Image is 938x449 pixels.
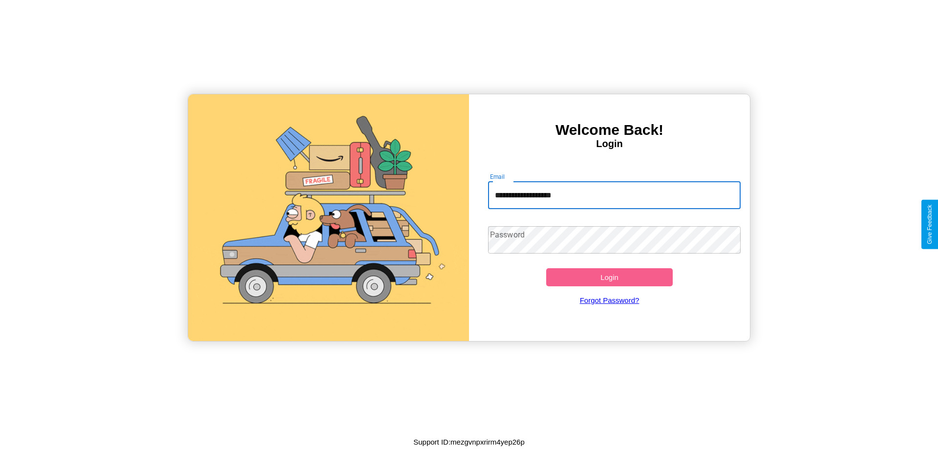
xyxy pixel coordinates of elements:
p: Support ID: mezgvnpxrirm4yep26p [413,435,525,449]
div: Give Feedback [926,205,933,244]
img: gif [188,94,469,341]
a: Forgot Password? [483,286,736,314]
h4: Login [469,138,750,150]
button: Login [546,268,673,286]
h3: Welcome Back! [469,122,750,138]
label: Email [490,172,505,181]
